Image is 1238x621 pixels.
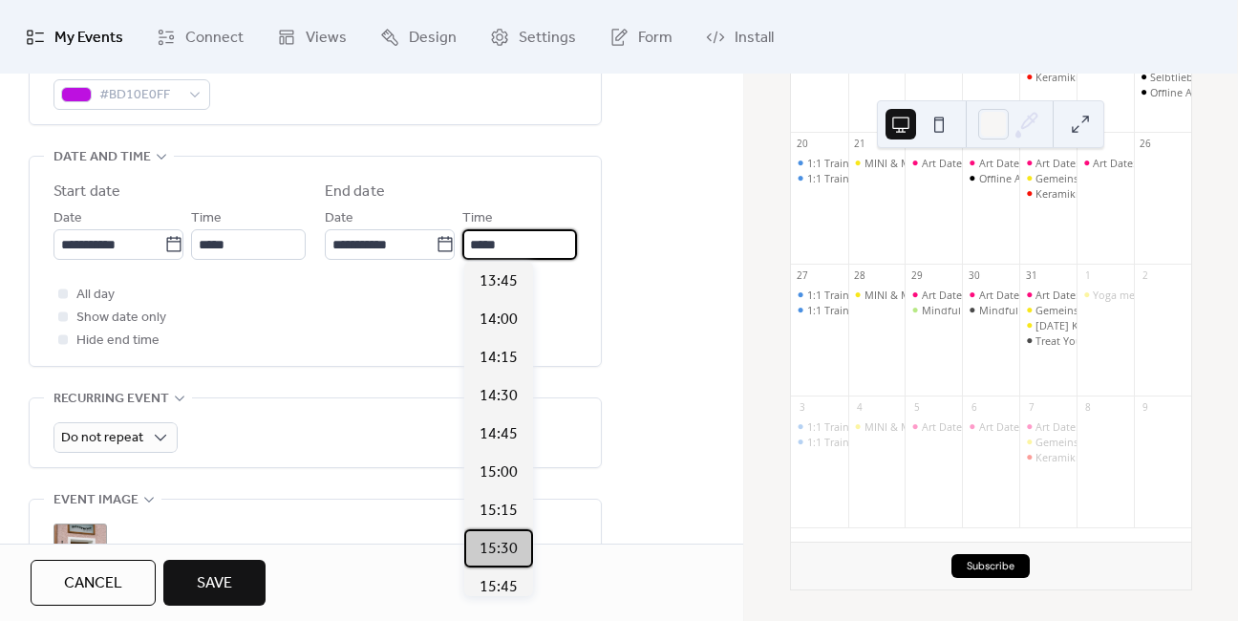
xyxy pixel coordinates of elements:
[1019,70,1077,84] div: Keramikmalerei: Gestalte deinen Selbstliebe-Anker
[191,207,222,230] span: Time
[31,560,156,606] button: Cancel
[480,270,518,293] span: 13:45
[76,284,115,307] span: All day
[480,500,518,523] span: 15:15
[1019,288,1077,302] div: Art Date: create & celebrate yourself
[1134,70,1191,84] div: Selbtliebe-Workshop: Der ehrliche Weg zurück zu dir - Buchung
[1025,401,1038,415] div: 7
[1139,401,1152,415] div: 9
[480,423,518,446] span: 14:45
[53,181,120,203] div: Start date
[76,330,160,353] span: Hide end time
[979,303,1063,317] div: Mindful Morning
[979,419,1155,434] div: Art Date: create & celebrate yourself
[185,23,244,53] span: Connect
[1035,333,1221,348] div: Treat Yourself: [DATE] Linoprint Night
[962,156,1019,170] div: Art Date: create & celebrate yourself
[791,288,848,302] div: 1:1 Training mit Caterina (digital oder 5020 Salzburg)
[519,23,576,53] span: Settings
[1077,156,1134,170] div: Art Date: create & celebrate yourself
[1134,85,1191,99] div: Offline Affairs
[905,419,962,434] div: Art Date: create & celebrate yourself
[1019,450,1077,464] div: Keramikmalerei: Gestalte deinen Selbstliebe-Anker
[409,23,457,53] span: Design
[53,489,139,512] span: Event image
[476,8,590,66] a: Settings
[76,307,166,330] span: Show date only
[791,419,848,434] div: 1:1 Training mit Caterina (digital oder 5020 Salzburg)
[864,288,1035,302] div: MINI & ME: Dein Moment mit Baby
[53,207,82,230] span: Date
[905,288,962,302] div: Art Date: create & celebrate yourself
[864,419,1035,434] div: MINI & ME: Dein Moment mit Baby
[922,303,1222,317] div: Mindful Moves – Achtsame Körperübungen für mehr Balance
[163,560,266,606] button: Save
[922,288,1098,302] div: Art Date: create & celebrate yourself
[1025,138,1038,151] div: 24
[848,288,906,302] div: MINI & ME: Dein Moment mit Baby
[1035,419,1211,434] div: Art Date: create & celebrate yourself
[962,419,1019,434] div: Art Date: create & celebrate yourself
[848,156,906,170] div: MINI & ME: Dein Moment mit Baby
[1082,269,1096,283] div: 1
[1035,288,1211,302] div: Art Date: create & celebrate yourself
[142,8,258,66] a: Connect
[99,84,180,107] span: #BD10E0FF
[54,23,123,53] span: My Events
[1019,419,1077,434] div: Art Date: create & celebrate yourself
[962,288,1019,302] div: Art Date: create & celebrate yourself
[53,524,107,577] div: ;
[962,303,1019,317] div: Mindful Morning
[807,156,1167,170] div: 1:1 Training mit [PERSON_NAME] (digital oder 5020 [GEOGRAPHIC_DATA])
[1150,85,1216,99] div: Offline Affairs
[791,303,848,317] div: 1:1 Training mit Caterina (digital oder 5020 Salzburg)
[962,171,1019,185] div: Offline Affairs
[791,171,848,185] div: 1:1 Training mit Caterina (digital oder 5020 Salzburg)
[53,54,206,76] div: Event color
[306,23,347,53] span: Views
[1019,303,1077,317] div: Gemeinsam stark: Kreativzeit für Kind & Eltern
[791,156,848,170] div: 1:1 Training mit Caterina (digital oder 5020 Salzburg)
[910,401,924,415] div: 5
[853,401,866,415] div: 4
[905,156,962,170] div: Art Date: create & celebrate yourself
[692,8,788,66] a: Install
[462,207,493,230] span: Time
[951,554,1030,577] button: Subscribe
[807,435,1167,449] div: 1:1 Training mit [PERSON_NAME] (digital oder 5020 [GEOGRAPHIC_DATA])
[979,171,1045,185] div: Offline Affairs
[61,425,143,451] span: Do not repeat
[979,156,1155,170] div: Art Date: create & celebrate yourself
[968,269,981,283] div: 30
[910,269,924,283] div: 29
[922,419,1098,434] div: Art Date: create & celebrate yourself
[807,171,1167,185] div: 1:1 Training mit [PERSON_NAME] (digital oder 5020 [GEOGRAPHIC_DATA])
[595,8,687,66] a: Form
[796,269,809,283] div: 27
[1077,288,1134,302] div: Yoga meets Dot Painting
[1019,318,1077,332] div: Halloween Kids Special: Dein Licht darf funkeln
[735,23,774,53] span: Install
[1025,269,1038,283] div: 31
[480,461,518,484] span: 15:00
[480,538,518,561] span: 15:30
[53,146,151,169] span: Date and time
[1019,333,1077,348] div: Treat Yourself: Halloween Linoprint Night
[910,138,924,151] div: 22
[366,8,471,66] a: Design
[1093,288,1214,302] div: Yoga meets Dot Painting
[979,288,1155,302] div: Art Date: create & celebrate yourself
[1139,138,1152,151] div: 26
[848,419,906,434] div: MINI & ME: Dein Moment mit Baby
[1082,401,1096,415] div: 8
[1019,435,1077,449] div: Gemeinsam stark: Kreativzeit für Kind & Eltern
[325,181,385,203] div: End date
[638,23,672,53] span: Form
[807,288,1167,302] div: 1:1 Training mit [PERSON_NAME] (digital oder 5020 [GEOGRAPHIC_DATA])
[1139,269,1152,283] div: 2
[796,401,809,415] div: 3
[807,303,1167,317] div: 1:1 Training mit [PERSON_NAME] (digital oder 5020 [GEOGRAPHIC_DATA])
[905,303,962,317] div: Mindful Moves – Achtsame Körperübungen für mehr Balance
[807,419,1167,434] div: 1:1 Training mit [PERSON_NAME] (digital oder 5020 [GEOGRAPHIC_DATA])
[922,156,1098,170] div: Art Date: create & celebrate yourself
